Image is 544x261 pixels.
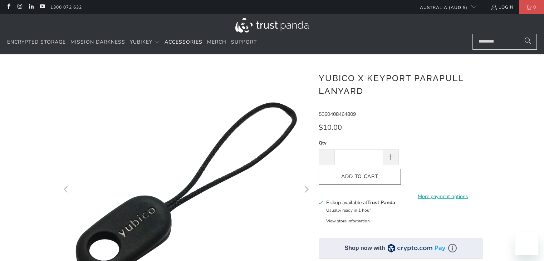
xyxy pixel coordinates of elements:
[231,39,257,45] span: Support
[326,207,371,213] small: Usually ready in 1 hour
[403,193,483,201] a: More payment options
[70,39,125,45] span: Mission Darkness
[50,3,82,11] a: 1300 072 632
[367,199,395,206] b: Trust Panda
[472,34,537,50] input: Search...
[207,34,226,51] a: Merch
[165,34,202,51] a: Accessories
[5,4,11,10] a: Trust Panda Australia on Facebook
[207,39,226,45] span: Merch
[319,169,401,185] button: Add to Cart
[319,111,356,118] span: 5060408464809
[519,34,537,50] button: Search
[345,244,385,252] div: Shop now with
[130,39,152,45] span: YubiKey
[7,39,66,45] span: Encrypted Storage
[319,70,483,98] h1: Yubico x Keyport Parapull Lanyard
[319,139,399,147] label: Qty
[7,34,66,51] a: Encrypted Storage
[326,218,370,224] button: View store information
[165,39,202,45] span: Accessories
[326,199,395,206] h3: Pickup available at
[130,34,160,51] summary: YubiKey
[515,232,538,255] iframe: Button to launch messaging window
[326,174,393,180] span: Add to Cart
[319,123,342,132] span: $10.00
[39,4,45,10] a: Trust Panda Australia on YouTube
[70,34,125,51] a: Mission Darkness
[235,18,309,33] img: Trust Panda Australia
[491,3,514,11] a: Login
[28,4,34,10] a: Trust Panda Australia on LinkedIn
[7,34,257,51] nav: Translation missing: en.navigation.header.main_nav
[16,4,23,10] a: Trust Panda Australia on Instagram
[231,34,257,51] a: Support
